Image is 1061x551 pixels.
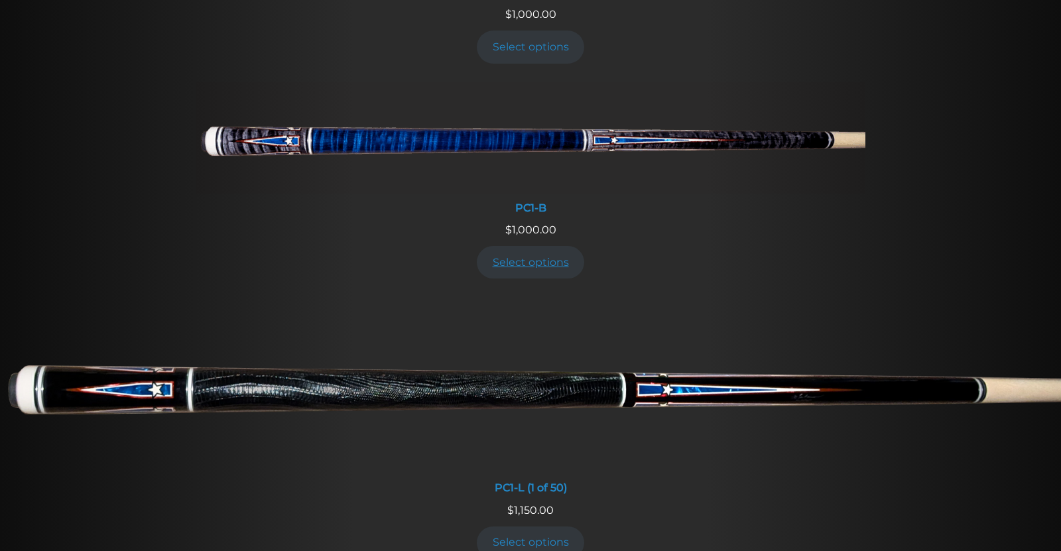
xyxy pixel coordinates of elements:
[196,82,865,222] a: PC1-B PC1-B
[507,504,554,517] span: 1,150.00
[505,223,512,236] span: $
[477,31,584,63] a: Add to cart: “PC1-R”
[196,202,865,214] div: PC1-B
[507,504,514,517] span: $
[196,82,865,194] img: PC1-B
[505,8,512,21] span: $
[505,8,556,21] span: 1,000.00
[477,246,584,278] a: Add to cart: “PC1-B”
[505,223,556,236] span: 1,000.00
